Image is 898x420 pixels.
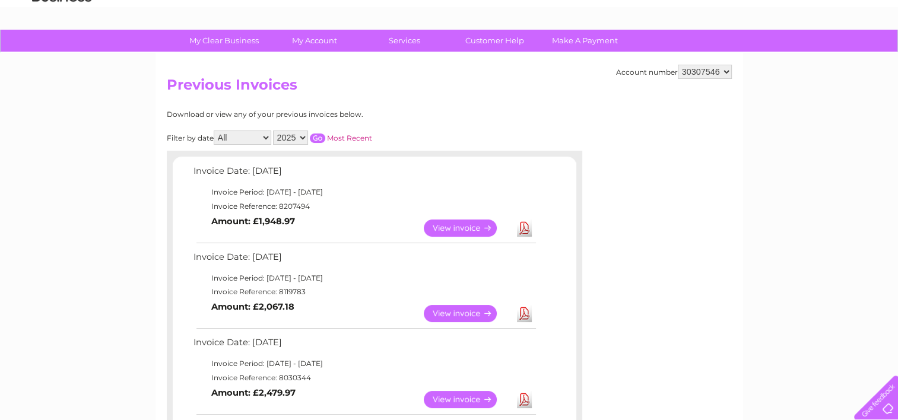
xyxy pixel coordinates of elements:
[211,216,295,227] b: Amount: £1,948.97
[191,357,538,371] td: Invoice Period: [DATE] - [DATE]
[211,387,296,398] b: Amount: £2,479.97
[819,50,848,59] a: Contact
[689,50,712,59] a: Water
[265,30,363,52] a: My Account
[191,335,538,357] td: Invoice Date: [DATE]
[167,77,732,99] h2: Previous Invoices
[356,30,453,52] a: Services
[167,110,478,119] div: Download or view any of your previous invoices below.
[191,271,538,285] td: Invoice Period: [DATE] - [DATE]
[191,185,538,199] td: Invoice Period: [DATE] - [DATE]
[795,50,812,59] a: Blog
[191,285,538,299] td: Invoice Reference: 8119783
[327,133,372,142] a: Most Recent
[536,30,634,52] a: Make A Payment
[424,391,511,408] a: View
[859,50,887,59] a: Log out
[191,371,538,385] td: Invoice Reference: 8030344
[616,65,732,79] div: Account number
[424,305,511,322] a: View
[517,391,532,408] a: Download
[211,301,294,312] b: Amount: £2,067.18
[191,249,538,271] td: Invoice Date: [DATE]
[424,219,511,237] a: View
[752,50,788,59] a: Telecoms
[517,305,532,322] a: Download
[517,219,532,237] a: Download
[31,31,92,67] img: logo.png
[191,163,538,185] td: Invoice Date: [DATE]
[674,6,756,21] a: 0333 014 3131
[167,131,478,145] div: Filter by date
[446,30,544,52] a: Customer Help
[175,30,273,52] a: My Clear Business
[719,50,745,59] a: Energy
[169,7,730,58] div: Clear Business is a trading name of Verastar Limited (registered in [GEOGRAPHIC_DATA] No. 3667643...
[191,199,538,214] td: Invoice Reference: 8207494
